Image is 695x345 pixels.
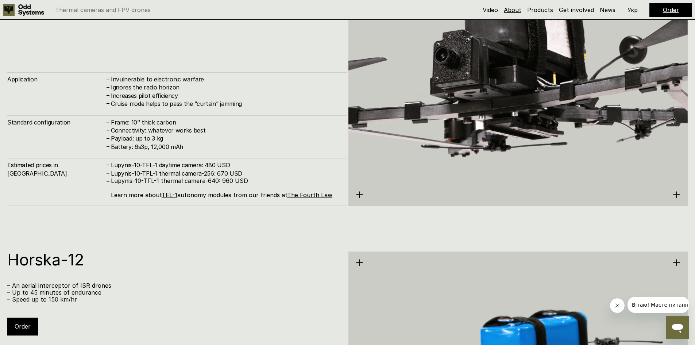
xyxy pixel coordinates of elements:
a: TFL-1 [162,191,177,199]
h4: – [107,91,109,99]
span: Вітаю! Маєте питання? [4,5,67,11]
iframe: Mensaje de la compañía [628,297,689,313]
p: – An aerial interceptor of ISR drones [7,282,340,289]
a: Products [527,6,553,14]
h4: Lupynis-10-TFL-1 daytime camera: 480 USD [111,161,340,169]
h4: Lupynis-10-TFL-1 thermal camera-256: 670 USD [111,169,340,177]
h4: Cruise mode helps to pass the “curtain” jamming [111,100,340,108]
h4: – [107,83,109,91]
h1: Horska-12 [7,252,340,268]
h4: Standard configuration [7,118,106,126]
p: – Up to 45 minutes of endurance [7,289,340,296]
h4: Invulnerable to electronic warfare [111,75,340,83]
h4: – [107,177,109,185]
iframe: Botón para iniciar la ventana de mensajería [666,316,689,339]
a: Get involved [559,6,594,14]
h4: Estimated prices in [GEOGRAPHIC_DATA] [7,161,106,177]
p: Укр [628,7,638,13]
h4: – [107,169,109,177]
h4: – [107,75,109,83]
p: Lupynis-10-TFL-1 thermal camera-640: 960 USD Learn more about autonomy modules from our friends at [111,177,340,199]
h4: – [107,118,109,126]
h4: Ignores the radio horizon [111,83,340,91]
h4: – [107,142,109,150]
h4: – [107,134,109,142]
h4: – [107,99,109,107]
a: Order [15,323,31,330]
h4: – [107,126,109,134]
h4: Payload: up to 3 kg [111,134,340,142]
h4: – [107,161,109,169]
h4: Frame: 10’’ thick carbon [111,118,340,126]
a: Video [483,6,498,14]
iframe: Cerrar mensaje [610,298,625,313]
h4: Connectivity: whatever works best [111,126,340,134]
p: – Speed up to 150 km/hr [7,296,340,303]
a: Order [663,6,679,14]
h4: Battery: 6s3p, 12,000 mAh [111,143,340,151]
a: The Fourth Law [287,191,332,199]
a: About [504,6,521,14]
p: Thermal cameras and FPV drones [55,7,151,13]
a: News [600,6,615,14]
h4: Increases pilot efficiency [111,92,340,100]
h4: Application [7,75,106,83]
